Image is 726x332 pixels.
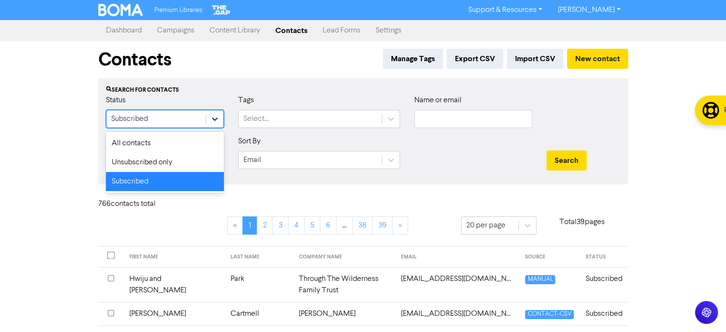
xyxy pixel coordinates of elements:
[243,113,269,125] div: Select...
[461,2,550,18] a: Support & Resources
[268,21,315,40] a: Contacts
[106,172,224,191] div: Subscribed
[320,216,337,235] a: Page 6
[447,49,503,69] button: Export CSV
[678,286,726,332] iframe: Chat Widget
[225,246,293,268] th: LAST NAME
[395,302,519,325] td: 8cartmell@gmail.com
[106,153,224,172] div: Unsubscribed only
[525,275,555,284] span: MANUAL
[225,302,293,325] td: Cartmell
[315,21,368,40] a: Lead Forms
[383,49,443,69] button: Manage Tags
[98,21,149,40] a: Dashboard
[124,302,225,325] td: [PERSON_NAME]
[304,216,320,235] a: Page 5
[106,95,126,106] label: Status
[395,246,519,268] th: EMAIL
[567,49,628,69] button: New contact
[537,216,628,228] p: Total 39 pages
[98,200,175,209] h6: 766 contact s total
[149,21,202,40] a: Campaigns
[293,302,395,325] td: [PERSON_NAME]
[525,310,574,319] span: CONTACT-CSV
[579,267,628,302] td: Subscribed
[243,154,261,166] div: Email
[238,136,261,147] label: Sort By
[288,216,305,235] a: Page 4
[111,113,148,125] div: Subscribed
[550,2,628,18] a: [PERSON_NAME]
[98,4,143,16] img: BOMA Logo
[395,267,519,302] td: 86hwiju@gmail.com
[466,220,505,231] div: 20 per page
[293,267,395,302] td: Through The Wilderness Family Trust
[519,246,579,268] th: SOURCE
[368,21,409,40] a: Settings
[547,150,587,171] button: Search
[507,49,563,69] button: Import CSV
[242,216,257,235] a: Page 1 is your current page
[392,216,408,235] a: »
[579,302,628,325] td: Subscribed
[106,134,224,153] div: All contacts
[154,7,203,13] span: Premium Libraries:
[210,4,231,16] img: The Gap
[352,216,373,235] a: Page 38
[238,95,254,106] label: Tags
[257,216,273,235] a: Page 2
[106,86,621,95] div: Search for contacts
[225,267,293,302] td: Park
[124,246,225,268] th: FIRST NAME
[124,267,225,302] td: Hwiju and [PERSON_NAME]
[202,21,268,40] a: Content Library
[579,246,628,268] th: STATUS
[372,216,393,235] a: Page 39
[98,49,171,71] h1: Contacts
[414,95,462,106] label: Name or email
[273,216,289,235] a: Page 3
[293,246,395,268] th: COMPANY NAME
